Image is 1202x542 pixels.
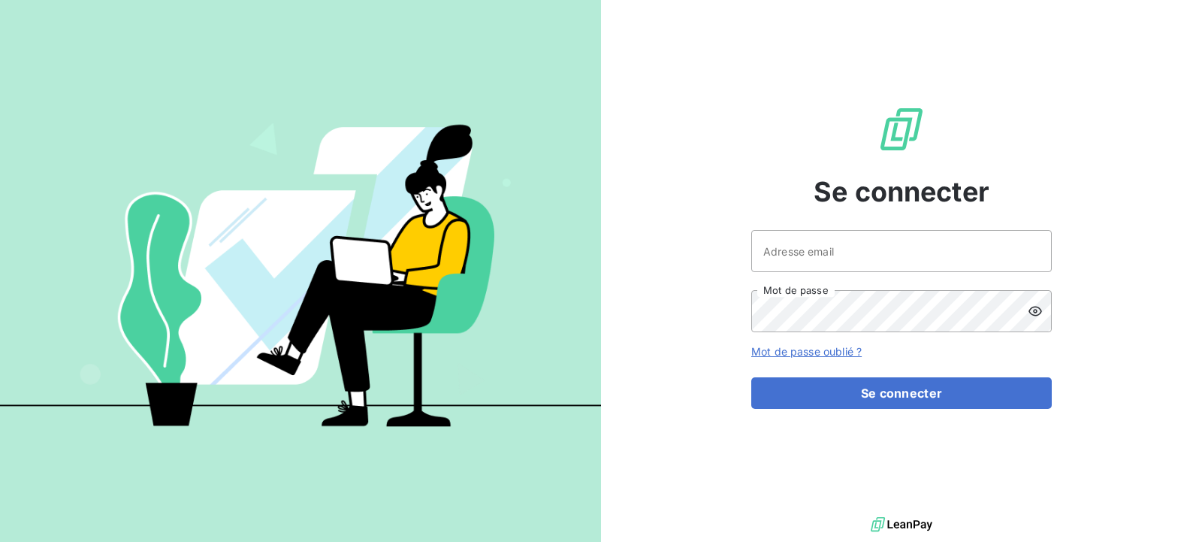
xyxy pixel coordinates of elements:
[751,345,862,358] a: Mot de passe oublié ?
[877,105,926,153] img: Logo LeanPay
[871,513,932,536] img: logo
[751,230,1052,272] input: placeholder
[751,377,1052,409] button: Se connecter
[814,171,989,212] span: Se connecter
